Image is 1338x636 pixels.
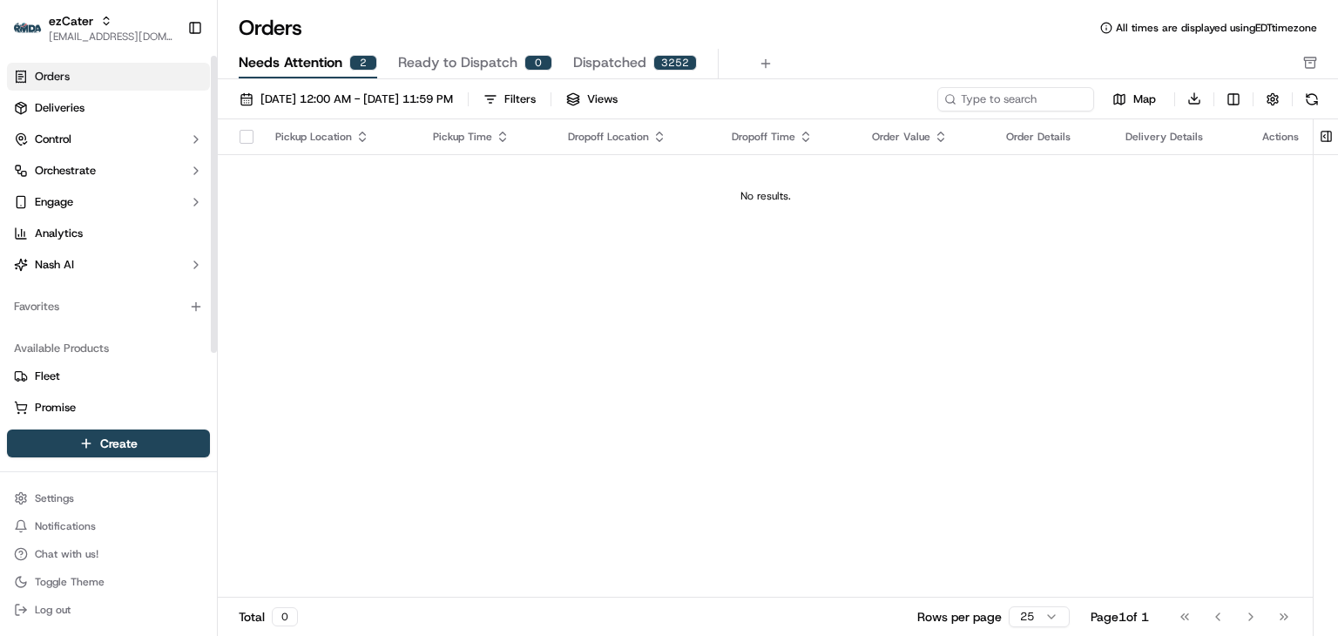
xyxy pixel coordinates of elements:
button: ezCater [49,12,93,30]
span: Ready to Dispatch [398,52,517,73]
div: 2 [349,55,377,71]
button: Promise [7,394,210,422]
span: Orders [35,69,70,85]
div: Order Value [872,130,978,144]
div: Available Products [7,335,210,362]
span: Map [1133,91,1156,107]
div: Actions [1262,130,1299,144]
div: No results. [225,189,1306,203]
span: [DATE] 12:00 AM - [DATE] 11:59 PM [260,91,453,107]
div: 0 [524,55,552,71]
span: Views [587,91,618,107]
span: Nash AI [35,257,74,273]
span: Notifications [35,519,96,533]
div: Page 1 of 1 [1091,608,1149,626]
span: Create [100,435,138,452]
div: 3252 [653,55,697,71]
div: Total [239,607,298,626]
span: Toggle Theme [35,575,105,589]
button: Views [558,87,625,112]
span: Fleet [35,369,60,384]
button: Toggle Theme [7,570,210,594]
span: Deliveries [35,100,84,116]
div: Dropoff Location [568,130,704,144]
button: Chat with us! [7,542,210,566]
div: 0 [272,607,298,626]
div: Pickup Time [433,130,540,144]
button: Map [1101,89,1167,110]
button: [DATE] 12:00 AM - [DATE] 11:59 PM [232,87,461,112]
button: ezCaterezCater[EMAIL_ADDRESS][DOMAIN_NAME] [7,7,180,49]
button: Fleet [7,362,210,390]
button: Engage [7,188,210,216]
div: Favorites [7,293,210,321]
a: Fleet [14,369,203,384]
div: Filters [504,91,536,107]
a: Analytics [7,220,210,247]
button: Log out [7,598,210,622]
p: Rows per page [917,608,1002,626]
button: Settings [7,486,210,511]
span: Chat with us! [35,547,98,561]
button: Orchestrate [7,157,210,185]
span: Control [35,132,71,147]
button: Refresh [1300,87,1324,112]
span: Engage [35,194,73,210]
button: Control [7,125,210,153]
span: Log out [35,603,71,617]
input: Type to search [937,87,1094,112]
button: Nash AI [7,251,210,279]
span: Needs Attention [239,52,342,73]
span: Settings [35,491,74,505]
button: Notifications [7,514,210,538]
a: Deliveries [7,94,210,122]
span: Analytics [35,226,83,241]
a: Orders [7,63,210,91]
span: Dispatched [573,52,646,73]
button: Filters [476,87,544,112]
img: ezCater [14,23,42,34]
div: Delivery Details [1125,130,1234,144]
button: [EMAIL_ADDRESS][DOMAIN_NAME] [49,30,173,44]
a: Promise [14,400,203,416]
span: Orchestrate [35,163,96,179]
span: All times are displayed using EDT timezone [1116,21,1317,35]
button: Create [7,430,210,457]
span: Promise [35,400,76,416]
div: Dropoff Time [732,130,845,144]
h1: Orders [239,14,302,42]
div: Order Details [1006,130,1098,144]
div: Pickup Location [275,130,405,144]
